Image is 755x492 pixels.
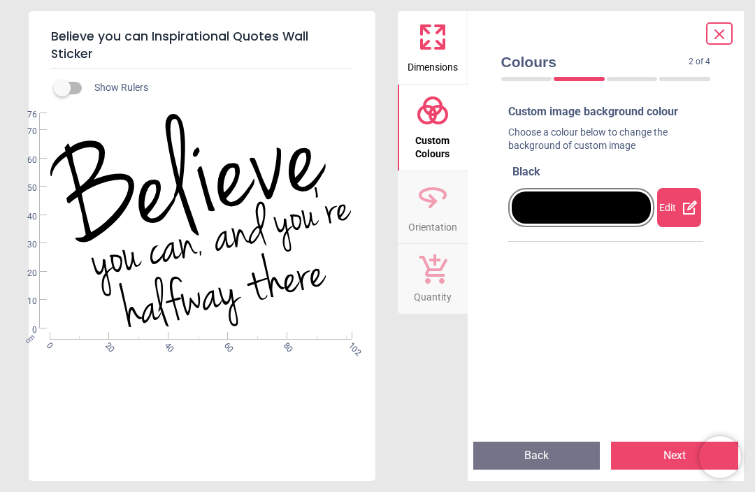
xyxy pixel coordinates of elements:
[398,244,468,314] button: Quantity
[161,340,171,349] span: 40
[399,127,466,161] span: Custom Colours
[657,188,701,227] div: Edit
[414,284,452,305] span: Quantity
[398,11,468,84] button: Dimensions
[103,340,112,349] span: 20
[10,268,37,280] span: 20
[398,85,468,171] button: Custom Colours
[10,239,37,251] span: 30
[689,56,710,68] span: 2 of 4
[512,164,704,180] div: Black
[408,214,457,235] span: Orientation
[10,126,37,138] span: 70
[10,211,37,223] span: 40
[51,22,353,68] h5: Believe you can Inspirational Quotes Wall Sticker
[346,340,355,349] span: 102
[62,80,375,96] div: Show Rulers
[10,296,37,307] span: 10
[473,442,601,470] button: Back
[501,52,689,72] span: Colours
[408,54,458,75] span: Dimensions
[611,442,738,470] button: Next
[10,109,37,121] span: 76
[23,332,36,345] span: cm
[699,436,741,478] iframe: Brevo live chat
[43,340,52,349] span: 0
[280,340,289,349] span: 80
[10,154,37,166] span: 60
[508,126,704,159] div: Choose a colour below to change the background of custom image
[221,340,230,349] span: 60
[508,105,678,118] span: Custom image background colour
[10,182,37,194] span: 50
[398,171,468,244] button: Orientation
[10,324,37,336] span: 0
